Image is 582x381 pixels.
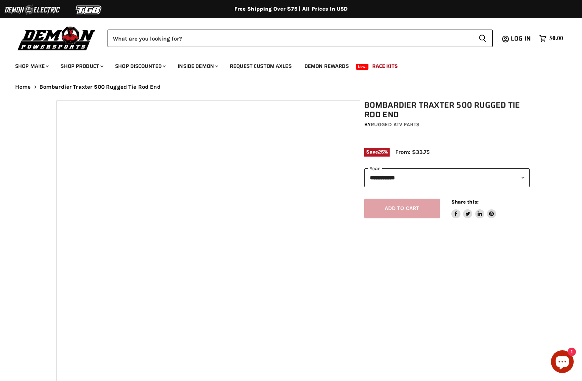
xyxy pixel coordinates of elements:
a: Shop Product [55,58,108,74]
a: Race Kits [367,58,403,74]
img: TGB Logo 2 [61,3,117,17]
select: year [364,168,530,187]
a: Shop Make [9,58,53,74]
a: Request Custom Axles [224,58,297,74]
span: New! [356,64,369,70]
img: Demon Electric Logo 2 [4,3,61,17]
a: $0.00 [535,33,567,44]
ul: Main menu [9,55,561,74]
a: Demon Rewards [299,58,354,74]
span: Bombardier Traxter 500 Rugged Tie Rod End [39,84,161,90]
a: Log in [507,35,535,42]
aside: Share this: [451,199,496,219]
h1: Bombardier Traxter 500 Rugged Tie Rod End [364,100,530,119]
div: by [364,121,530,129]
span: $0.00 [549,35,563,42]
img: Demon Powersports [15,25,98,52]
span: Share this: [451,199,479,205]
a: Inside Demon [172,58,223,74]
input: Search [108,30,473,47]
inbox-online-store-chat: Shopify online store chat [549,350,576,375]
a: Shop Discounted [109,58,170,74]
span: Log in [511,34,531,43]
span: From: $33.75 [395,149,430,155]
a: Home [15,84,31,90]
span: 25 [378,149,384,155]
form: Product [108,30,493,47]
button: Search [473,30,493,47]
span: Save % [364,148,390,156]
a: Rugged ATV Parts [371,121,420,128]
